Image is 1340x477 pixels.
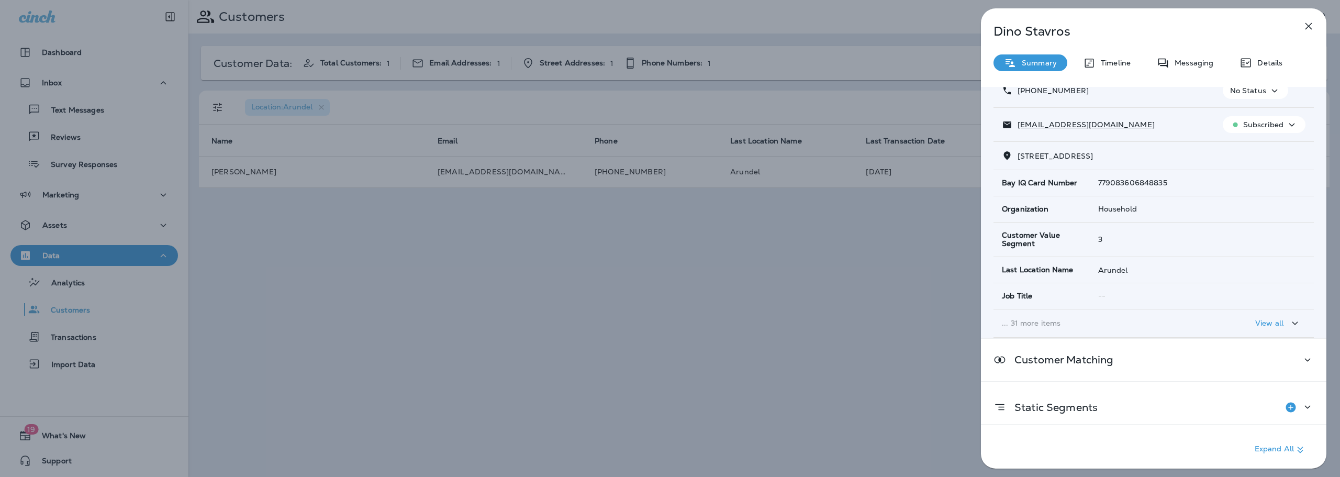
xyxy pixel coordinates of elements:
[1169,59,1213,67] p: Messaging
[1002,292,1032,301] span: Job Title
[1002,205,1048,214] span: Organization
[1002,265,1074,274] span: Last Location Name
[1255,319,1283,327] p: View all
[1223,116,1305,133] button: Subscribed
[1098,291,1105,301] span: --
[1098,204,1137,214] span: Household
[1002,179,1078,187] span: Bay IQ Card Number
[1017,59,1057,67] p: Summary
[1098,178,1167,187] span: 779083606848835
[1230,86,1266,95] p: No Status
[1096,59,1131,67] p: Timeline
[993,24,1279,39] p: Dino Stavros
[1223,82,1288,99] button: No Status
[1243,120,1283,129] p: Subscribed
[1002,231,1081,249] span: Customer Value Segment
[1012,86,1089,95] p: [PHONE_NUMBER]
[1252,59,1282,67] p: Details
[1006,403,1098,412] p: Static Segments
[1002,319,1206,327] p: ... 31 more items
[1098,265,1128,275] span: Arundel
[1251,314,1305,333] button: View all
[1255,443,1306,456] p: Expand All
[1280,397,1301,418] button: Add to Static Segment
[1012,120,1155,129] p: [EMAIL_ADDRESS][DOMAIN_NAME]
[1006,356,1113,364] p: Customer Matching
[1250,440,1311,459] button: Expand All
[1098,235,1102,244] span: 3
[1018,151,1093,161] span: [STREET_ADDRESS]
